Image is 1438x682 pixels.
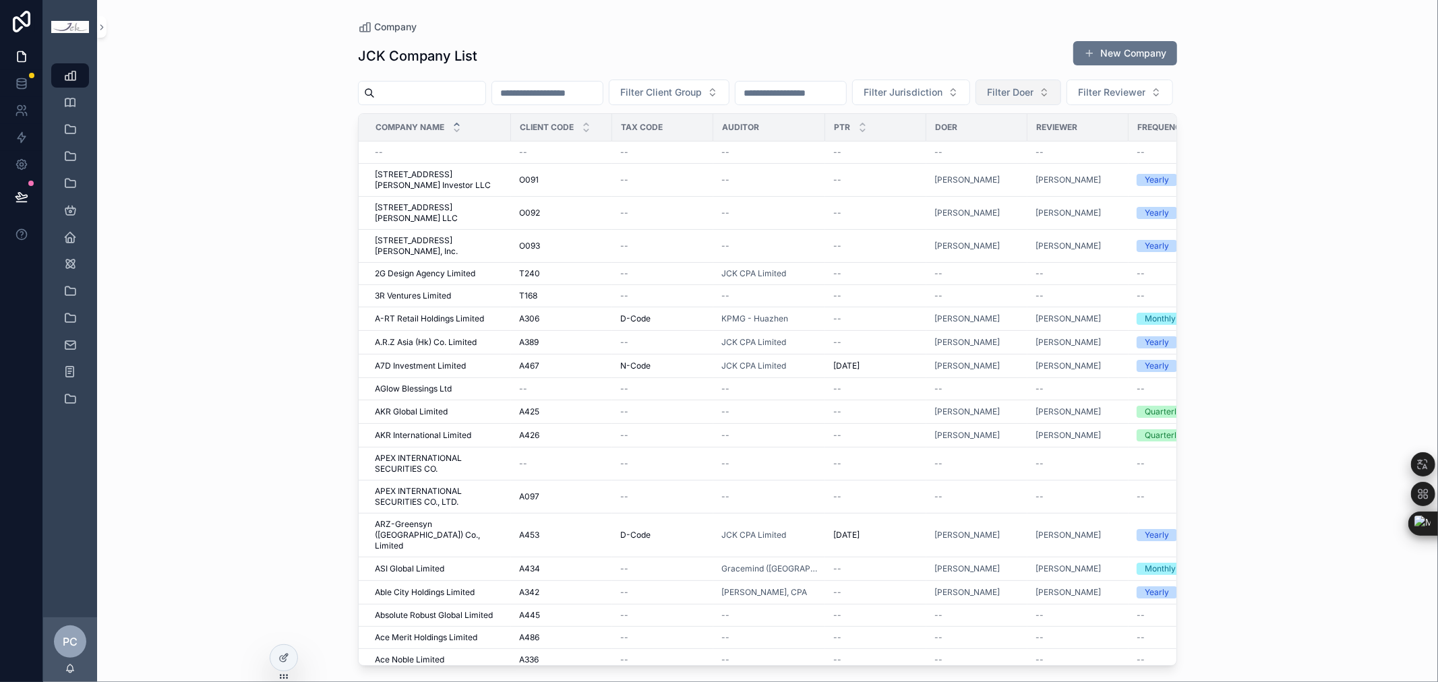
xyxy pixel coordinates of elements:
[1036,406,1120,417] a: [PERSON_NAME]
[375,313,503,324] a: A-RT Retail Holdings Limited
[1036,147,1120,158] a: --
[934,383,942,394] span: --
[934,147,942,158] span: --
[934,313,1000,324] a: [PERSON_NAME]
[833,290,841,301] span: --
[375,235,503,257] span: [STREET_ADDRESS][PERSON_NAME], Inc.
[934,430,1000,441] a: [PERSON_NAME]
[620,430,705,441] a: --
[375,519,503,551] span: ARZ-Greensyn ([GEOGRAPHIC_DATA]) Co., Limited
[519,337,539,348] span: A389
[375,290,503,301] a: 3R Ventures Limited
[1036,383,1120,394] a: --
[519,563,604,574] a: A434
[1036,208,1120,218] a: [PERSON_NAME]
[721,175,729,185] span: --
[934,268,1019,279] a: --
[375,361,503,371] a: A7D Investment Limited
[1137,586,1222,598] a: Yearly
[721,268,786,279] span: JCK CPA Limited
[1137,529,1222,541] a: Yearly
[721,458,817,469] a: --
[519,147,604,158] a: --
[1036,208,1101,218] a: [PERSON_NAME]
[721,241,817,251] a: --
[519,313,604,324] a: A306
[721,241,729,251] span: --
[519,361,604,371] a: A467
[620,313,705,324] a: D-Code
[375,430,471,441] span: AKR International Limited
[609,80,729,105] button: Select Button
[375,337,477,348] span: A.R.Z Asia (Hk) Co. Limited
[1073,41,1177,65] a: New Company
[1137,147,1145,158] span: --
[833,337,918,348] a: --
[833,406,841,417] span: --
[375,587,503,598] a: Able City Holdings Limited
[1036,337,1101,348] a: [PERSON_NAME]
[1137,207,1222,219] a: Yearly
[1078,86,1145,99] span: Filter Reviewer
[1036,361,1120,371] a: [PERSON_NAME]
[519,147,527,158] span: --
[864,86,942,99] span: Filter Jurisdiction
[620,147,705,158] a: --
[833,530,918,540] a: [DATE]
[987,86,1033,99] span: Filter Doer
[620,208,705,218] a: --
[1137,174,1222,186] a: Yearly
[375,202,503,224] span: [STREET_ADDRESS][PERSON_NAME] LLC
[1036,458,1044,469] span: --
[721,361,817,371] a: JCK CPA Limited
[833,208,918,218] a: --
[1036,563,1101,574] span: [PERSON_NAME]
[375,453,503,474] span: APEX INTERNATIONAL SECURITIES CO.
[1036,241,1101,251] span: [PERSON_NAME]
[1036,175,1101,185] a: [PERSON_NAME]
[1137,313,1222,325] a: Monthly
[1145,336,1169,348] div: Yearly
[620,406,628,417] span: --
[519,491,604,502] a: A097
[934,241,1019,251] a: [PERSON_NAME]
[721,530,786,540] a: JCK CPA Limited
[934,175,1000,185] a: [PERSON_NAME]
[934,208,1019,218] a: [PERSON_NAME]
[721,563,817,574] a: Gracemind ([GEOGRAPHIC_DATA])
[833,430,841,441] span: --
[1036,290,1044,301] span: --
[833,406,918,417] a: --
[934,241,1000,251] span: [PERSON_NAME]
[833,313,841,324] span: --
[375,313,484,324] span: A-RT Retail Holdings Limited
[620,530,705,540] a: D-Code
[1036,175,1120,185] a: [PERSON_NAME]
[934,147,1019,158] a: --
[1137,491,1222,502] a: --
[375,563,444,574] span: ASI Global Limited
[620,430,628,441] span: --
[1137,360,1222,372] a: Yearly
[519,268,540,279] span: T240
[375,290,451,301] span: 3R Ventures Limited
[1137,336,1222,348] a: Yearly
[519,563,540,574] span: A434
[721,313,788,324] a: KPMG - Huazhen
[1036,430,1120,441] a: [PERSON_NAME]
[1137,383,1145,394] span: --
[519,290,604,301] a: T168
[721,491,817,502] a: --
[833,458,918,469] a: --
[519,530,604,540] a: A453
[519,361,539,371] span: A467
[1036,383,1044,394] span: --
[620,383,705,394] a: --
[1137,406,1222,418] a: Quarterly
[375,169,503,191] span: [STREET_ADDRESS][PERSON_NAME] Investor LLC
[934,458,942,469] span: --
